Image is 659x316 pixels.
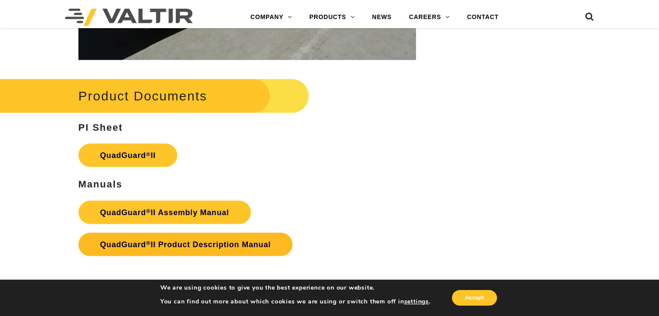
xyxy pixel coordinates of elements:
[400,9,458,26] a: CAREERS
[160,284,431,292] p: We are using cookies to give you the best experience on our website.
[452,290,497,306] button: Accept
[65,9,193,26] img: Valtir
[242,9,301,26] a: COMPANY
[78,179,123,190] strong: Manuals
[404,298,429,306] button: settings
[301,9,364,26] a: PRODUCTS
[364,9,400,26] a: NEWS
[100,240,271,249] strong: QuadGuard II Product Description Manual
[146,240,151,246] sup: ®
[78,201,251,224] a: QuadGuard®II Assembly Manual
[78,122,123,133] strong: PI Sheet
[146,208,151,214] sup: ®
[78,144,178,167] a: QuadGuard®II
[160,298,431,306] p: You can find out more about which cookies we are using or switch them off in .
[78,233,292,256] a: QuadGuard®II Product Description Manual
[458,9,507,26] a: CONTACT
[100,208,229,217] strong: QuadGuard II Assembly Manual
[146,151,151,158] sup: ®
